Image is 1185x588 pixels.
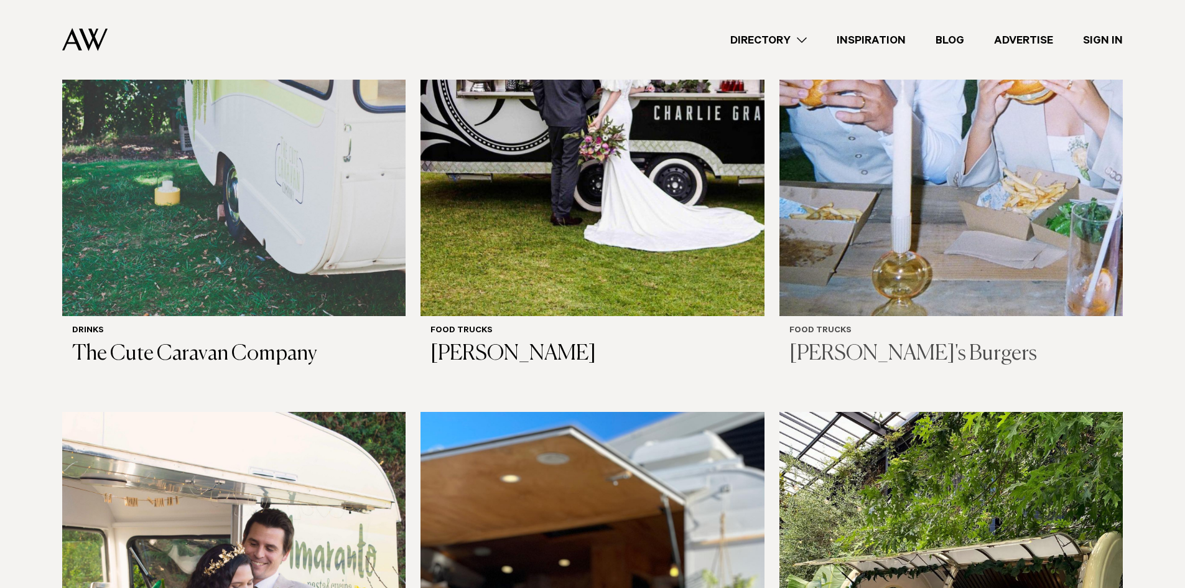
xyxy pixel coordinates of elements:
a: Sign In [1068,32,1138,49]
a: Advertise [979,32,1068,49]
img: Auckland Weddings Logo [62,28,108,51]
h3: [PERSON_NAME] [430,342,754,367]
h6: Drinks [72,326,396,337]
a: Blog [921,32,979,49]
h3: [PERSON_NAME]'s Burgers [789,342,1113,367]
h6: Food Trucks [789,326,1113,337]
h6: Food Trucks [430,326,754,337]
a: Directory [715,32,822,49]
a: Inspiration [822,32,921,49]
h3: The Cute Caravan Company [72,342,396,367]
